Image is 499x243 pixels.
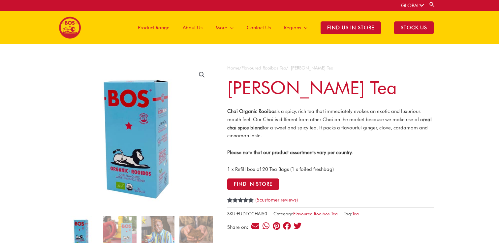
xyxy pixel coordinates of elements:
span: 5 [257,197,260,203]
b: Chai Organic Rooibos [227,108,276,114]
strong: Please note that our product assortments vary per country. [227,149,353,155]
a: Search button [429,1,435,8]
div: Share on facebook [283,222,292,230]
strong: real chai spice blend [227,117,432,131]
span: Category: [273,210,338,218]
p: is a spicy, rich tea that immediately evokes an exotic and luxurious mouth feel. Our Chai is diff... [227,107,434,140]
a: More [209,11,240,44]
a: Flavoured Rooibos Tea [241,65,286,70]
span: Contact Us [247,18,271,38]
div: Share on twitter [293,222,302,230]
a: Home [227,65,239,70]
h1: [PERSON_NAME] Tea [227,77,434,98]
a: Flavoured Rooibos Tea [293,211,338,216]
a: GLOBAL [401,3,424,9]
div: Share on whatsapp [262,222,270,230]
span: Regions [284,18,301,38]
span: STOCK US [394,21,434,34]
span: SKU: [227,210,267,218]
span: About Us [183,18,203,38]
div: Share on pinterest [272,222,281,230]
a: About Us [176,11,209,44]
img: Chai Rooibos Tea [65,64,213,211]
div: Share on email [251,222,260,230]
p: 1 x Refill box of 20 Tea Bags (1 x foiled freshbag) [227,165,434,174]
span: EUDTCCHAI50 [237,211,267,216]
span: 5 [227,198,230,210]
div: Share on: [227,225,251,230]
a: View full-screen image gallery [196,69,208,81]
span: Find Us in Store [321,21,381,34]
a: (5customer reviews) [255,197,298,203]
nav: Breadcrumb [227,64,434,72]
a: Find Us in Store [314,11,388,44]
a: Contact Us [240,11,277,44]
button: Find in Store [227,178,279,190]
span: Tag: [344,210,359,218]
span: Product Range [138,18,170,38]
a: Product Range [131,11,176,44]
img: BOS logo finals-200px [59,16,81,39]
span: Rated out of 5 based on customer ratings [227,198,254,225]
nav: Site Navigation [126,11,440,44]
span: More [216,18,227,38]
a: Tea [352,211,359,216]
a: STOCK US [388,11,440,44]
a: Regions [277,11,314,44]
